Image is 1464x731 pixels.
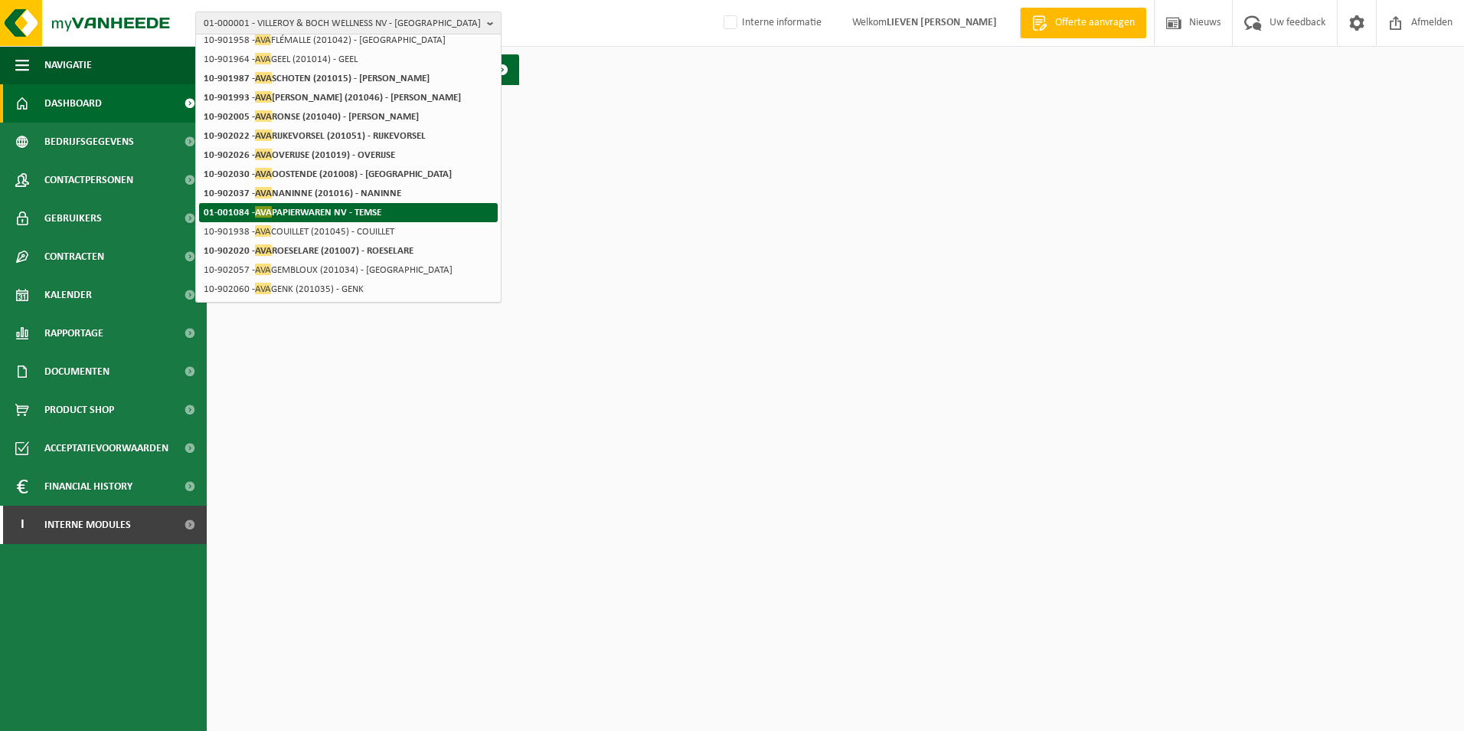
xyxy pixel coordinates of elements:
strong: 10-902005 - RONSE (201040) - [PERSON_NAME] [204,110,419,122]
span: Bedrijfsgegevens [44,123,134,161]
span: AVA [255,244,272,256]
li: 10-901958 - FLÉMALLE (201042) - [GEOGRAPHIC_DATA] [199,31,498,50]
span: AVA [255,283,271,294]
li: 10-901938 - COUILLET (201045) - COUILLET [199,222,498,241]
span: Documenten [44,352,109,391]
strong: 10-902030 - OOSTENDE (201008) - [GEOGRAPHIC_DATA] [204,168,452,179]
span: AVA [255,129,272,141]
span: AVA [255,168,272,179]
span: Acceptatievoorwaarden [44,429,168,467]
li: 10-902057 - GEMBLOUX (201034) - [GEOGRAPHIC_DATA] [199,261,498,280]
span: AVA [255,225,271,237]
strong: 10-902026 - OVERIJSE (201019) - OVERIJSE [204,149,395,160]
span: I [15,506,29,544]
span: Dashboard [44,84,102,123]
span: AVA [255,187,272,198]
label: Interne informatie [721,11,822,34]
span: AVA [255,149,272,160]
span: Contracten [44,238,104,276]
span: AVA [255,72,272,84]
span: Kalender [44,276,92,314]
span: AVA [255,206,272,218]
li: 10-902060 - GENK (201035) - GENK [199,280,498,299]
span: Contactpersonen [44,161,133,199]
strong: 01-001084 - PAPIERWAREN NV - TEMSE [204,206,381,218]
span: 01-000001 - VILLEROY & BOCH WELLNESS NV - [GEOGRAPHIC_DATA] [204,12,481,35]
strong: LIEVEN [PERSON_NAME] [887,17,997,28]
span: Offerte aanvragen [1051,15,1139,31]
span: Gebruikers [44,199,102,238]
li: 10-901964 - GEEL (201014) - GEEL [199,50,498,69]
strong: 10-902020 - ROESELARE (201007) - ROESELARE [204,244,413,256]
strong: 10-901987 - SCHOTEN (201015) - [PERSON_NAME] [204,72,430,84]
span: AVA [255,264,271,275]
span: AVA [255,34,271,45]
span: Navigatie [44,46,92,84]
a: Offerte aanvragen [1020,8,1146,38]
span: Interne modules [44,506,131,544]
span: AVA [255,53,271,64]
strong: 10-902022 - RIJKEVORSEL (201051) - RIJKEVORSEL [204,129,426,141]
span: AVA [255,110,272,122]
button: 01-000001 - VILLEROY & BOCH WELLNESS NV - [GEOGRAPHIC_DATA] [195,11,502,34]
strong: 10-902037 - NANINNE (201016) - NANINNE [204,187,401,198]
span: Rapportage [44,314,103,352]
span: AVA [255,91,272,103]
span: Product Shop [44,391,114,429]
strong: 10-901993 - [PERSON_NAME] (201046) - [PERSON_NAME] [204,91,461,103]
span: Financial History [44,467,132,506]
